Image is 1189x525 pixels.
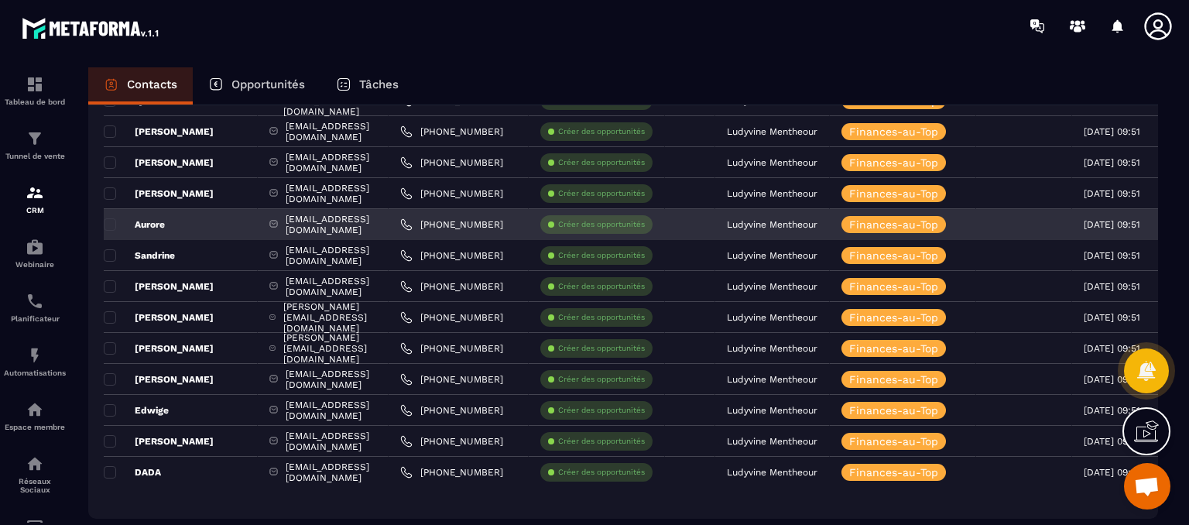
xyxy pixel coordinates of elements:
p: Créer des opportunités [558,374,645,385]
p: Ludyvine Mentheour [727,312,817,323]
p: Créer des opportunités [558,436,645,447]
p: [PERSON_NAME] [104,187,214,200]
p: Ludyvine Mentheour [727,188,817,199]
p: [DATE] 09:51 [1084,312,1140,323]
p: [DATE] 09:51 [1084,467,1140,478]
p: Réseaux Sociaux [4,477,66,494]
p: Tâches [359,77,399,91]
p: Finances-au-Top [849,219,938,230]
p: [DATE] 09:51 [1084,219,1140,230]
p: Edwige [104,404,169,417]
a: Tâches [320,67,414,105]
a: [PHONE_NUMBER] [400,280,503,293]
img: automations [26,346,44,365]
p: [DATE] 09:51 [1084,188,1140,199]
p: [PERSON_NAME] [104,373,214,386]
p: Créer des opportunités [558,343,645,354]
p: Finances-au-Top [849,374,938,385]
p: [PERSON_NAME] [104,342,214,355]
p: Aurore [104,218,165,231]
p: Créer des opportunités [558,157,645,168]
p: [PERSON_NAME] [104,311,214,324]
a: Opportunités [193,67,320,105]
img: logo [22,14,161,42]
p: Tunnel de vente [4,152,66,160]
img: scheduler [26,292,44,311]
p: [PERSON_NAME] [104,435,214,448]
img: automations [26,238,44,256]
p: Ludyvine Mentheour [727,467,817,478]
p: Créer des opportunités [558,250,645,261]
p: CRM [4,206,66,214]
p: Finances-au-Top [849,188,938,199]
p: Ludyvine Mentheour [727,436,817,447]
p: [PERSON_NAME] [104,125,214,138]
img: formation [26,75,44,94]
img: formation [26,184,44,202]
a: formationformationCRM [4,172,66,226]
p: Contacts [127,77,177,91]
p: Webinaire [4,260,66,269]
p: Ludyvine Mentheour [727,250,817,261]
p: Ludyvine Mentheour [727,157,817,168]
p: Finances-au-Top [849,467,938,478]
p: Espace membre [4,423,66,431]
p: [PERSON_NAME] [104,280,214,293]
p: Ludyvine Mentheour [727,126,817,137]
img: automations [26,400,44,419]
p: Ludyvine Mentheour [727,219,817,230]
p: Créer des opportunités [558,188,645,199]
p: Finances-au-Top [849,250,938,261]
p: Créer des opportunités [558,126,645,137]
a: automationsautomationsAutomatisations [4,335,66,389]
a: formationformationTunnel de vente [4,118,66,172]
p: Finances-au-Top [849,157,938,168]
p: Ludyvine Mentheour [727,281,817,292]
a: automationsautomationsWebinaire [4,226,66,280]
a: [PHONE_NUMBER] [400,435,503,448]
p: Sandrine [104,249,175,262]
p: Ludyvine Mentheour [727,374,817,385]
img: social-network [26,455,44,473]
a: [PHONE_NUMBER] [400,404,503,417]
a: [PHONE_NUMBER] [400,342,503,355]
a: [PHONE_NUMBER] [400,466,503,479]
img: formation [26,129,44,148]
p: Ludyvine Mentheour [727,405,817,416]
p: [DATE] 09:51 [1084,281,1140,292]
p: Finances-au-Top [849,126,938,137]
p: Finances-au-Top [849,343,938,354]
p: Créer des opportunités [558,281,645,292]
a: [PHONE_NUMBER] [400,187,503,200]
p: [DATE] 09:51 [1084,374,1140,385]
p: Finances-au-Top [849,436,938,447]
a: [PHONE_NUMBER] [400,125,503,138]
p: DADA [104,466,161,479]
p: [DATE] 09:51 [1084,126,1140,137]
a: Contacts [88,67,193,105]
a: [PHONE_NUMBER] [400,249,503,262]
p: [PERSON_NAME] [104,156,214,169]
p: Automatisations [4,369,66,377]
a: [PHONE_NUMBER] [400,373,503,386]
p: [DATE] 09:51 [1084,436,1140,447]
a: formationformationTableau de bord [4,63,66,118]
p: Ludyvine Mentheour [727,343,817,354]
p: Créer des opportunités [558,219,645,230]
p: Opportunités [231,77,305,91]
p: Planificateur [4,314,66,323]
p: Finances-au-Top [849,281,938,292]
p: Finances-au-Top [849,312,938,323]
a: schedulerschedulerPlanificateur [4,280,66,335]
p: Créer des opportunités [558,312,645,323]
a: automationsautomationsEspace membre [4,389,66,443]
p: [DATE] 09:51 [1084,250,1140,261]
a: [PHONE_NUMBER] [400,156,503,169]
a: [PHONE_NUMBER] [400,311,503,324]
p: [DATE] 09:51 [1084,343,1140,354]
p: Créer des opportunités [558,405,645,416]
p: Finances-au-Top [849,95,938,106]
p: Créer des opportunités [558,467,645,478]
p: [DATE] 09:51 [1084,157,1140,168]
p: Finances-au-Top [849,405,938,416]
